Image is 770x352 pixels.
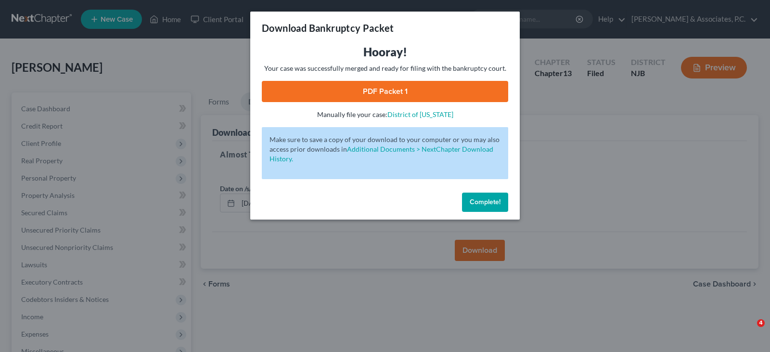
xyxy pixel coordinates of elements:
[470,198,500,206] span: Complete!
[262,110,508,119] p: Manually file your case:
[269,145,493,163] a: Additional Documents > NextChapter Download History.
[757,319,765,327] span: 4
[462,193,508,212] button: Complete!
[262,21,394,35] h3: Download Bankruptcy Packet
[262,44,508,60] h3: Hooray!
[269,135,500,164] p: Make sure to save a copy of your download to your computer or you may also access prior downloads in
[262,81,508,102] a: PDF Packet 1
[387,110,453,118] a: District of [US_STATE]
[737,319,760,342] iframe: Intercom live chat
[262,64,508,73] p: Your case was successfully merged and ready for filing with the bankruptcy court.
